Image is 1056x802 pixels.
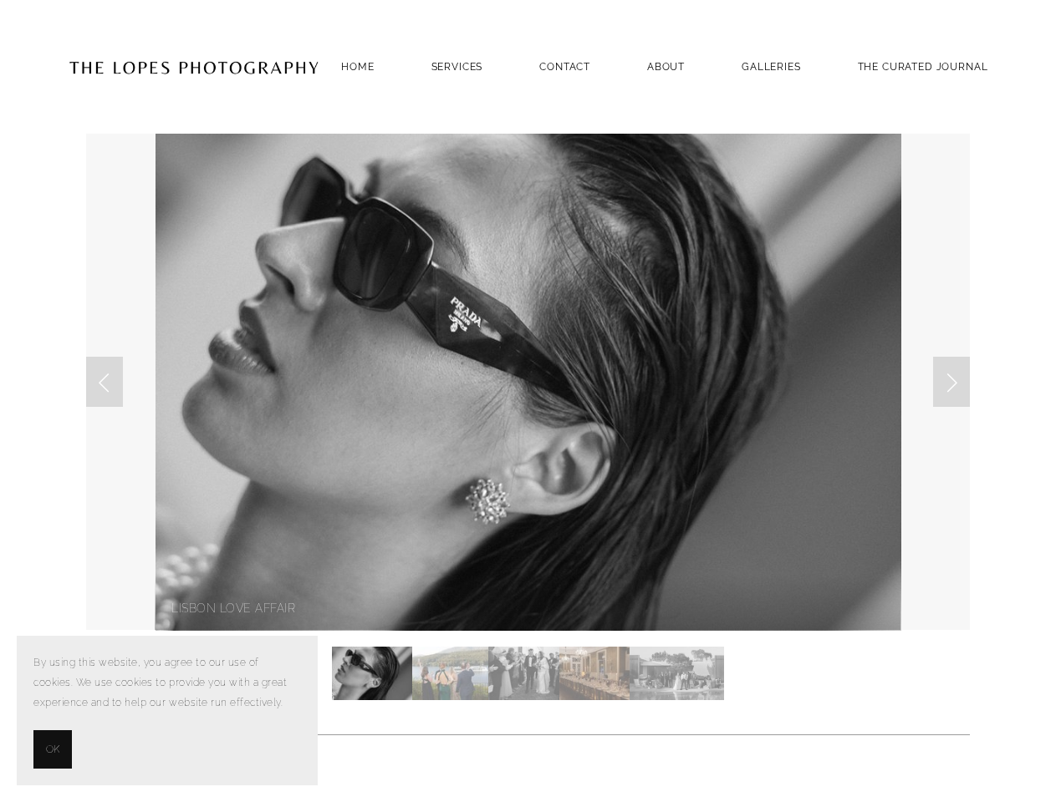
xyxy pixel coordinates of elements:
a: SERVICES [431,61,483,73]
img: Slide 5 [630,647,725,700]
p: By using this website, you agree to our use of cookies. We use cookies to provide you with a grea... [33,652,301,713]
a: Contact [539,55,590,78]
img: Slide 4 [559,647,629,700]
img: Slide 2 [412,647,488,700]
a: Previous Slide [86,357,123,407]
a: GALLERIES [742,55,801,78]
img: LISBON LOVE AFFAIR [156,134,901,631]
img: Portugal Wedding Photographer | The Lopes Photography [69,26,319,108]
img: Slide 3 [488,647,559,700]
button: OK [33,730,72,769]
p: LISBON LOVE AFFAIR [171,600,884,617]
a: Home [341,55,374,78]
a: Next Slide [933,357,970,407]
img: Slide 1 [332,647,412,700]
section: Cookie banner [17,636,318,785]
a: ABOUT [647,55,685,78]
a: THE CURATED JOURNAL [858,55,988,78]
span: OK [46,739,59,759]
